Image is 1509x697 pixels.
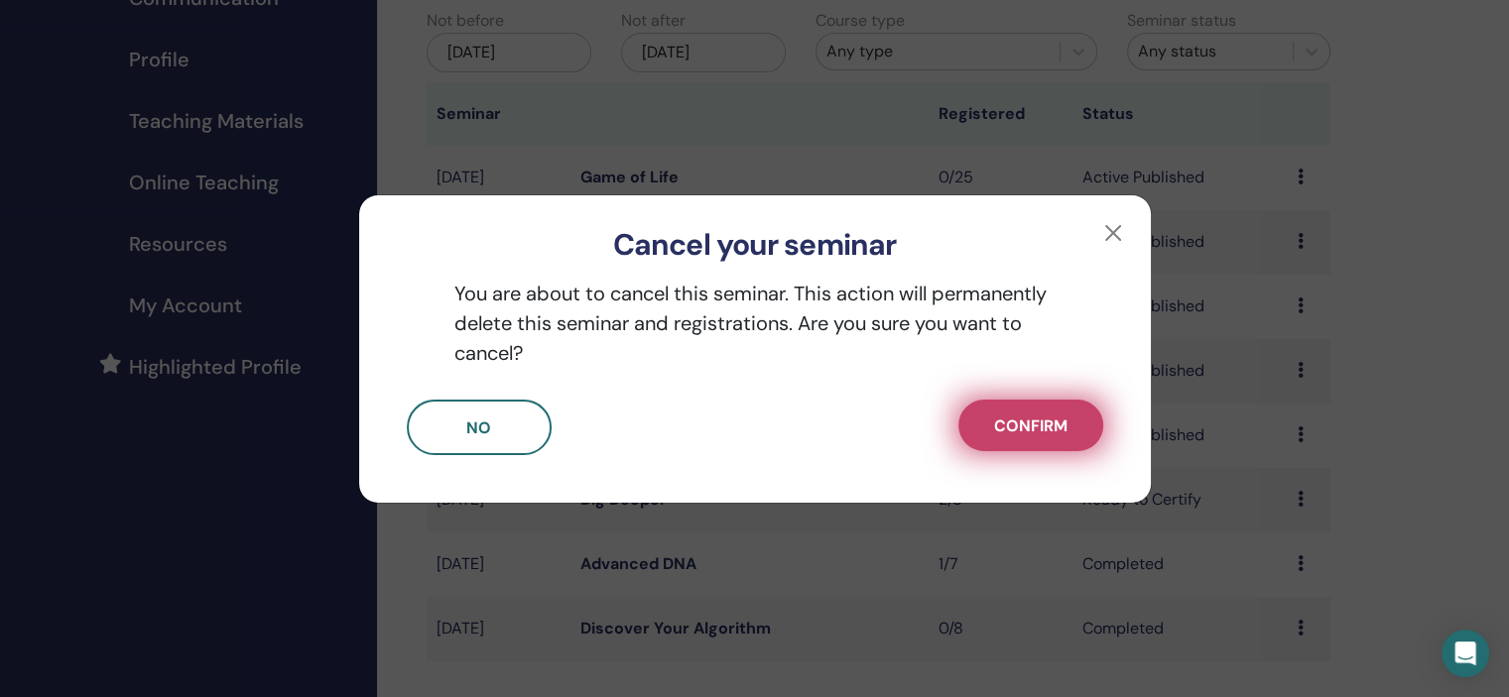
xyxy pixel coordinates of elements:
p: You are about to cancel this seminar. This action will permanently delete this seminar and regist... [407,279,1103,368]
button: No [407,400,552,455]
span: No [466,417,491,438]
button: Confirm [958,400,1103,451]
h3: Cancel your seminar [391,227,1119,263]
div: Open Intercom Messenger [1442,630,1489,677]
span: Confirm [994,415,1068,436]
